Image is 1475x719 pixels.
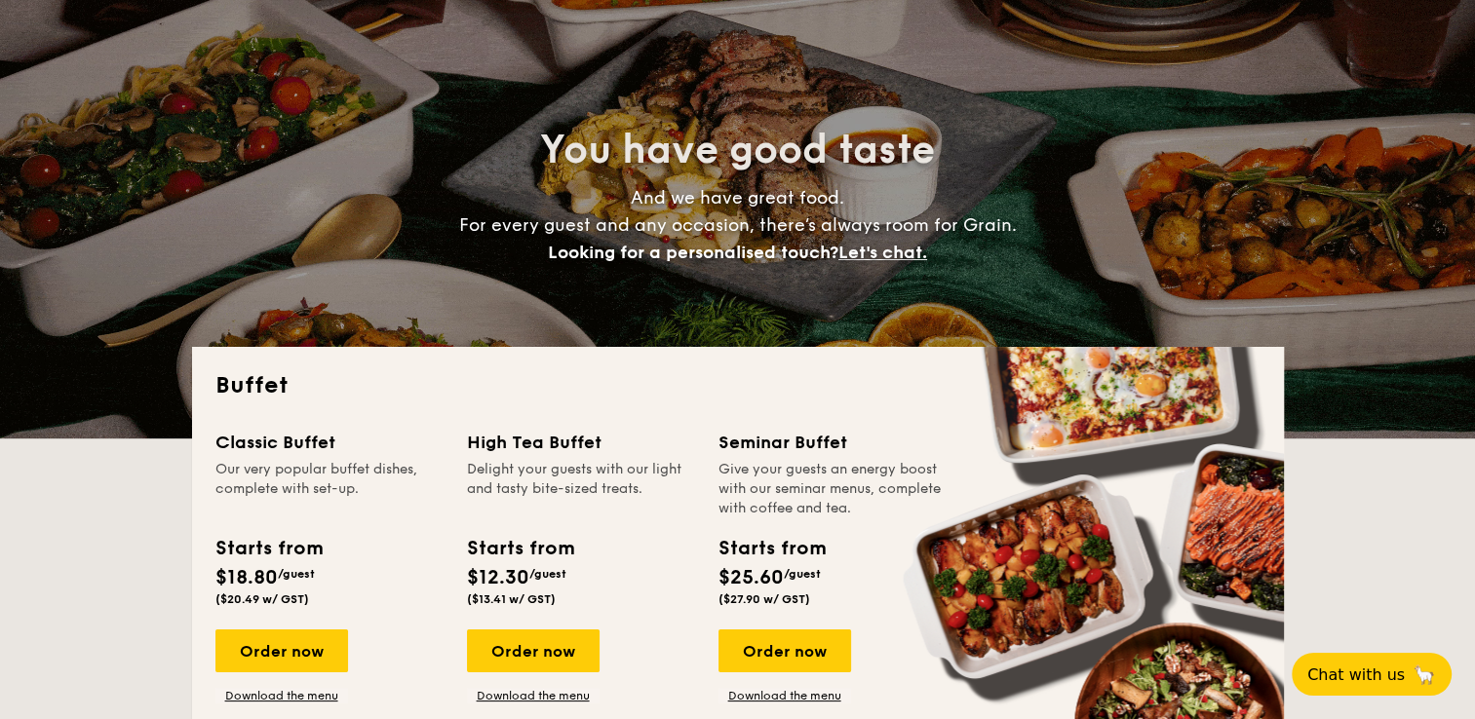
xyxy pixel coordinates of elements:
span: /guest [784,567,821,581]
div: Delight your guests with our light and tasty bite-sized treats. [467,460,695,518]
span: $12.30 [467,566,529,589]
div: Classic Buffet [215,429,444,456]
span: ($13.41 w/ GST) [467,592,556,606]
a: Download the menu [467,688,600,703]
div: Order now [467,629,600,672]
span: 🦙 [1413,663,1436,686]
a: Download the menu [718,688,851,703]
span: Chat with us [1307,665,1405,684]
span: /guest [278,567,315,581]
span: And we have great food. For every guest and any occasion, there’s always room for Grain. [459,187,1017,263]
div: Order now [718,629,851,672]
div: Starts from [215,534,322,563]
div: Starts from [718,534,825,563]
span: /guest [529,567,566,581]
a: Download the menu [215,688,348,703]
span: Let's chat. [838,242,927,263]
span: ($20.49 w/ GST) [215,592,309,606]
div: High Tea Buffet [467,429,695,456]
span: $18.80 [215,566,278,589]
div: Starts from [467,534,573,563]
span: Looking for a personalised touch? [548,242,838,263]
span: ($27.90 w/ GST) [718,592,810,606]
button: Chat with us🦙 [1292,653,1452,696]
h2: Buffet [215,370,1261,401]
div: Our very popular buffet dishes, complete with set-up. [215,460,444,518]
div: Order now [215,629,348,672]
span: You have good taste [540,127,935,173]
div: Seminar Buffet [718,429,947,456]
span: $25.60 [718,566,784,589]
div: Give your guests an energy boost with our seminar menus, complete with coffee and tea. [718,460,947,518]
